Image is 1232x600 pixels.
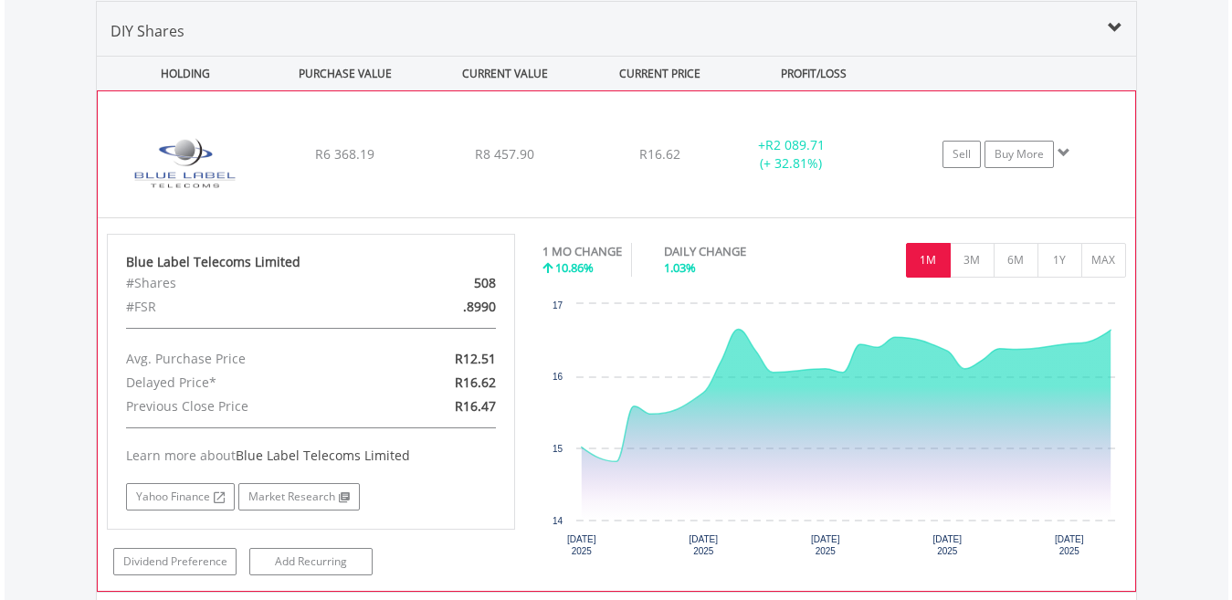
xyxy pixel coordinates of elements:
[112,395,377,418] div: Previous Close Price
[377,295,510,319] div: .8990
[112,295,377,319] div: #FSR
[664,243,810,260] div: DAILY CHANGE
[98,57,264,90] div: HOLDING
[553,516,563,526] text: 14
[126,253,497,271] div: Blue Label Telecoms Limited
[427,57,584,90] div: CURRENT VALUE
[690,534,719,556] text: [DATE] 2025
[475,145,534,163] span: R8 457.90
[765,136,825,153] span: R2 089.71
[542,295,1125,569] svg: Interactive chart
[664,259,696,276] span: 1.03%
[126,483,235,511] a: Yahoo Finance
[1055,534,1084,556] text: [DATE] 2025
[112,347,377,371] div: Avg. Purchase Price
[555,259,594,276] span: 10.86%
[933,534,963,556] text: [DATE] 2025
[238,483,360,511] a: Market Research
[126,447,497,465] div: Learn more about
[553,444,563,454] text: 15
[1081,243,1126,278] button: MAX
[542,243,622,260] div: 1 MO CHANGE
[994,243,1038,278] button: 6M
[236,447,410,464] span: Blue Label Telecoms Limited
[112,271,377,295] div: #Shares
[906,243,951,278] button: 1M
[455,374,496,391] span: R16.62
[1037,243,1082,278] button: 1Y
[950,243,995,278] button: 3M
[455,350,496,367] span: R12.51
[542,295,1126,569] div: Chart. Highcharts interactive chart.
[736,57,892,90] div: PROFIT/LOSS
[985,141,1054,168] a: Buy More
[553,372,563,382] text: 16
[315,145,374,163] span: R6 368.19
[377,271,510,295] div: 508
[567,534,596,556] text: [DATE] 2025
[111,21,184,41] span: DIY Shares
[268,57,424,90] div: PURCHASE VALUE
[811,534,840,556] text: [DATE] 2025
[639,145,680,163] span: R16.62
[722,136,859,173] div: + (+ 32.81%)
[942,141,981,168] a: Sell
[553,300,563,311] text: 17
[586,57,732,90] div: CURRENT PRICE
[112,371,377,395] div: Delayed Price*
[249,548,373,575] a: Add Recurring
[107,114,264,213] img: EQU.ZA.BLU.png
[455,397,496,415] span: R16.47
[113,548,237,575] a: Dividend Preference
